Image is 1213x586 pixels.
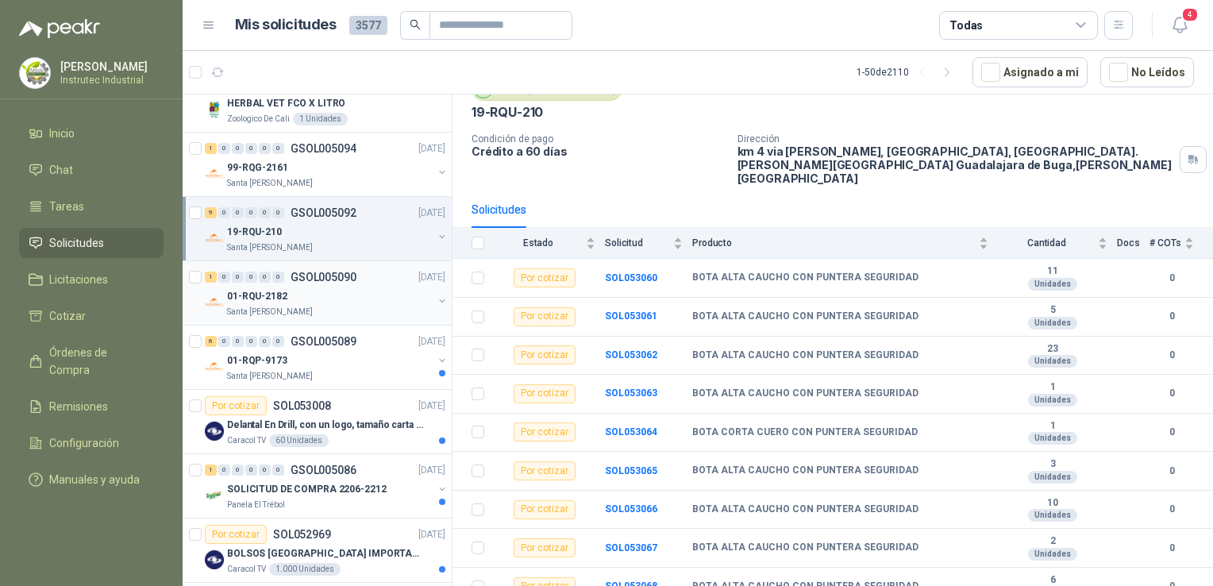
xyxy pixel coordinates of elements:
[692,465,918,477] b: BOTA ALTA CAUCHO CON PUNTERA SEGURIDAD
[1028,278,1077,291] div: Unidades
[1149,541,1194,556] b: 0
[19,19,100,38] img: Logo peakr
[205,357,224,376] img: Company Logo
[494,228,605,259] th: Estado
[49,344,148,379] span: Órdenes de Compra
[998,304,1107,317] b: 5
[291,207,356,218] p: GSOL005092
[259,207,271,218] div: 0
[1028,509,1077,522] div: Unidades
[19,465,164,495] a: Manuales y ayuda
[227,353,287,368] p: 01-RQP-9173
[19,264,164,295] a: Licitaciones
[1117,228,1149,259] th: Docs
[205,164,224,183] img: Company Logo
[605,228,692,259] th: Solicitud
[227,306,313,318] p: Santa [PERSON_NAME]
[49,125,75,142] span: Inicio
[605,349,657,360] a: SOL053062
[49,434,119,452] span: Configuración
[218,143,230,154] div: 0
[227,113,290,125] p: Zoologico De Cali
[291,336,356,347] p: GSOL005089
[998,535,1107,548] b: 2
[1028,394,1077,407] div: Unidades
[514,268,576,287] div: Por cotizar
[692,542,918,554] b: BOTA ALTA CAUCHO CON PUNTERA SEGURIDAD
[472,133,725,145] p: Condición de pago
[205,268,449,318] a: 1 0 0 0 0 0 GSOL005090[DATE] Company Logo01-RQU-2182Santa [PERSON_NAME]
[259,272,271,283] div: 0
[205,332,449,383] a: 6 0 0 0 0 0 GSOL005089[DATE] Company Logo01-RQP-9173Santa [PERSON_NAME]
[418,141,445,156] p: [DATE]
[19,337,164,385] a: Órdenes de Compra
[291,143,356,154] p: GSOL005094
[692,387,918,400] b: BOTA ALTA CAUCHO CON PUNTERA SEGURIDAD
[227,241,313,254] p: Santa [PERSON_NAME]
[1149,348,1194,363] b: 0
[19,391,164,422] a: Remisiones
[418,206,445,221] p: [DATE]
[205,143,217,154] div: 1
[183,519,452,583] a: Por cotizarSOL052969[DATE] Company LogoBOLSOS [GEOGRAPHIC_DATA] IMPORTADO [GEOGRAPHIC_DATA]-397-1...
[1028,355,1077,368] div: Unidades
[19,118,164,148] a: Inicio
[1149,228,1213,259] th: # COTs
[272,143,284,154] div: 0
[245,207,257,218] div: 0
[205,422,224,441] img: Company Logo
[269,563,341,576] div: 1.000 Unidades
[227,177,313,190] p: Santa [PERSON_NAME]
[998,237,1095,249] span: Cantidad
[1149,237,1181,249] span: # COTs
[205,336,217,347] div: 6
[605,237,670,249] span: Solicitud
[1149,271,1194,286] b: 0
[49,161,73,179] span: Chat
[605,310,657,322] a: SOL053061
[349,16,387,35] span: 3577
[418,399,445,414] p: [DATE]
[20,58,50,88] img: Company Logo
[273,529,331,540] p: SOL052969
[291,465,356,476] p: GSOL005086
[605,426,657,438] a: SOL053064
[235,13,337,37] h1: Mis solicitudes
[60,75,160,85] p: Instrutec Industrial
[605,503,657,515] a: SOL053066
[998,265,1107,278] b: 11
[19,228,164,258] a: Solicitudes
[418,270,445,285] p: [DATE]
[692,349,918,362] b: BOTA ALTA CAUCHO CON PUNTERA SEGURIDAD
[245,336,257,347] div: 0
[692,228,998,259] th: Producto
[272,272,284,283] div: 0
[605,387,657,399] a: SOL053063
[514,384,576,403] div: Por cotizar
[998,458,1107,471] b: 3
[605,542,657,553] b: SOL053067
[227,160,288,175] p: 99-RQG-2161
[857,60,960,85] div: 1 - 50 de 2110
[1149,425,1194,440] b: 0
[245,272,257,283] div: 0
[514,422,576,441] div: Por cotizar
[692,310,918,323] b: BOTA ALTA CAUCHO CON PUNTERA SEGURIDAD
[205,486,224,505] img: Company Logo
[205,100,224,119] img: Company Logo
[605,272,657,283] a: SOL053060
[1028,317,1077,330] div: Unidades
[19,428,164,458] a: Configuración
[1149,464,1194,479] b: 0
[227,370,313,383] p: Santa [PERSON_NAME]
[605,465,657,476] a: SOL053065
[494,237,583,249] span: Estado
[232,336,244,347] div: 0
[218,272,230,283] div: 0
[19,191,164,222] a: Tareas
[49,398,108,415] span: Remisiones
[418,334,445,349] p: [DATE]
